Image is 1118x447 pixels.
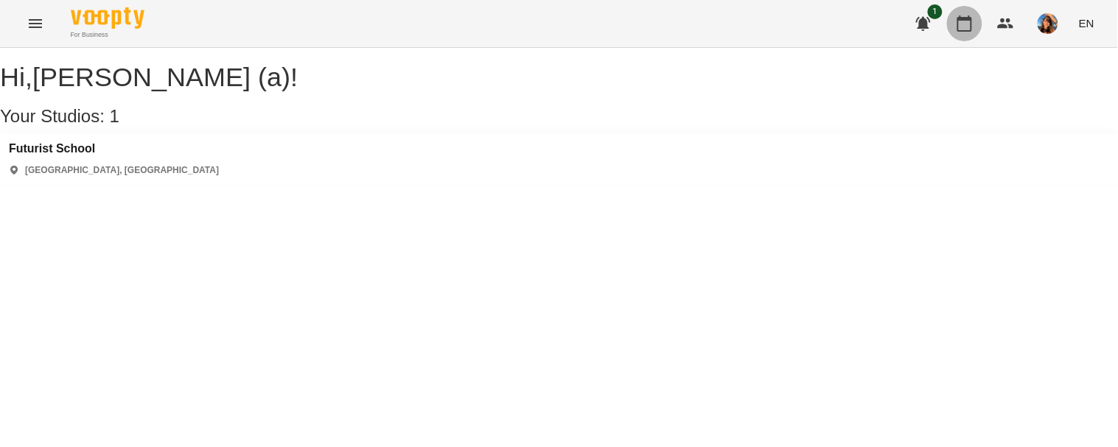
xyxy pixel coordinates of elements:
a: Futurist School [9,142,219,155]
img: a3cfe7ef423bcf5e9dc77126c78d7dbf.jpg [1038,13,1058,34]
p: [GEOGRAPHIC_DATA], [GEOGRAPHIC_DATA] [25,164,219,177]
span: EN [1079,15,1094,31]
img: Voopty Logo [71,7,144,29]
button: EN [1073,10,1100,37]
span: For Business [71,30,144,40]
span: 1 [928,4,943,19]
button: Menu [18,6,53,41]
span: 1 [110,106,119,126]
